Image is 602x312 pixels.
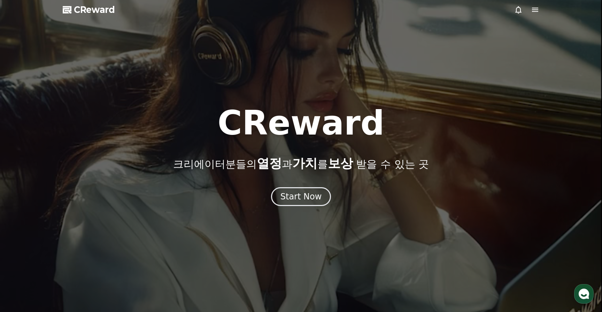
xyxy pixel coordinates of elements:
[271,194,331,201] a: Start Now
[74,4,115,15] span: CReward
[328,156,353,170] span: 보상
[257,156,282,170] span: 열정
[271,187,331,206] button: Start Now
[280,191,322,202] div: Start Now
[217,106,384,140] h1: CReward
[63,4,115,15] a: CReward
[173,157,429,170] p: 크리에이터분들의 과 를 받을 수 있는 곳
[292,156,317,170] span: 가치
